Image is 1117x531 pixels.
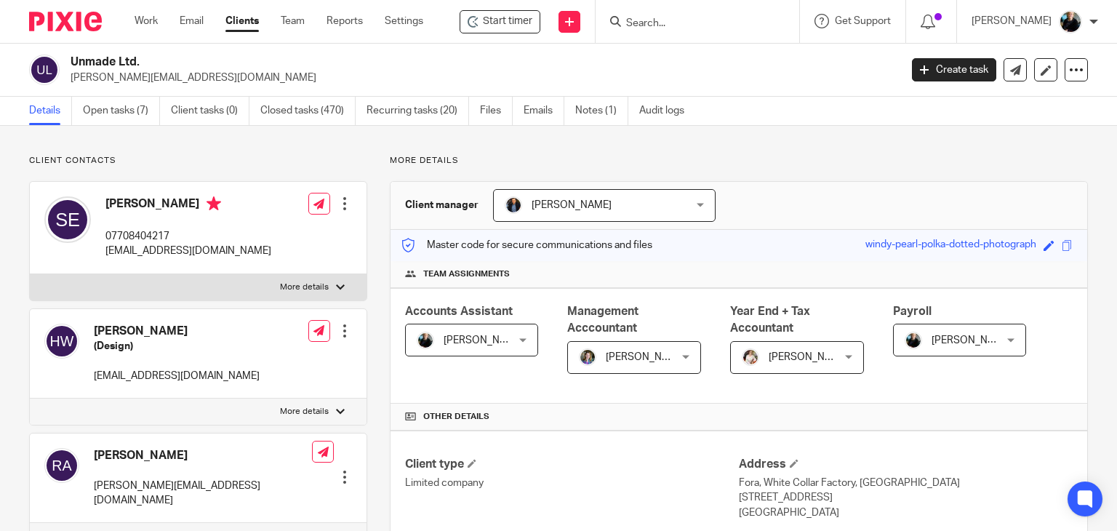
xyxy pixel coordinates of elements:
[280,282,329,293] p: More details
[639,97,695,125] a: Audit logs
[105,196,271,215] h4: [PERSON_NAME]
[932,335,1012,346] span: [PERSON_NAME]
[625,17,756,31] input: Search
[567,306,638,334] span: Management Acccountant
[94,324,260,339] h4: [PERSON_NAME]
[483,14,532,29] span: Start timer
[94,479,312,508] p: [PERSON_NAME][EMAIL_ADDRESS][DOMAIN_NAME]
[405,306,513,317] span: Accounts Assistant
[912,58,996,81] a: Create task
[532,200,612,210] span: [PERSON_NAME]
[417,332,434,349] img: nicky-partington.jpg
[390,155,1088,167] p: More details
[281,14,305,28] a: Team
[742,348,759,366] img: Kayleigh%20Henson.jpeg
[865,237,1036,254] div: windy-pearl-polka-dotted-photograph
[893,306,932,317] span: Payroll
[94,448,312,463] h4: [PERSON_NAME]
[480,97,513,125] a: Files
[260,97,356,125] a: Closed tasks (470)
[835,16,891,26] span: Get Support
[83,97,160,125] a: Open tasks (7)
[280,406,329,418] p: More details
[29,97,72,125] a: Details
[29,55,60,85] img: svg%3E
[575,97,628,125] a: Notes (1)
[171,97,249,125] a: Client tasks (0)
[327,14,363,28] a: Reports
[71,55,726,70] h2: Unmade Ltd.
[405,476,739,490] p: Limited company
[423,411,489,423] span: Other details
[94,369,260,383] p: [EMAIL_ADDRESS][DOMAIN_NAME]
[44,324,79,359] img: svg%3E
[385,14,423,28] a: Settings
[207,196,221,211] i: Primary
[105,229,271,244] p: 07708404217
[769,352,849,362] span: [PERSON_NAME]
[405,198,479,212] h3: Client manager
[606,352,686,362] span: [PERSON_NAME]
[505,196,522,214] img: martin-hickman.jpg
[460,10,540,33] div: Unmade Ltd.
[401,238,652,252] p: Master code for secure communications and files
[739,457,1073,472] h4: Address
[71,71,890,85] p: [PERSON_NAME][EMAIL_ADDRESS][DOMAIN_NAME]
[105,244,271,258] p: [EMAIL_ADDRESS][DOMAIN_NAME]
[135,14,158,28] a: Work
[444,335,524,346] span: [PERSON_NAME]
[29,155,367,167] p: Client contacts
[180,14,204,28] a: Email
[739,476,1073,490] p: Fora, White Collar Factory, [GEOGRAPHIC_DATA]
[94,339,260,354] h5: (Design)
[44,196,91,243] img: svg%3E
[225,14,259,28] a: Clients
[423,268,510,280] span: Team assignments
[367,97,469,125] a: Recurring tasks (20)
[29,12,102,31] img: Pixie
[739,490,1073,505] p: [STREET_ADDRESS]
[524,97,564,125] a: Emails
[739,506,1073,520] p: [GEOGRAPHIC_DATA]
[730,306,810,334] span: Year End + Tax Accountant
[405,457,739,472] h4: Client type
[1059,10,1082,33] img: nicky-partington.jpg
[44,448,79,483] img: svg%3E
[905,332,922,349] img: nicky-partington.jpg
[579,348,596,366] img: 1530183611242%20(1).jpg
[972,14,1052,28] p: [PERSON_NAME]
